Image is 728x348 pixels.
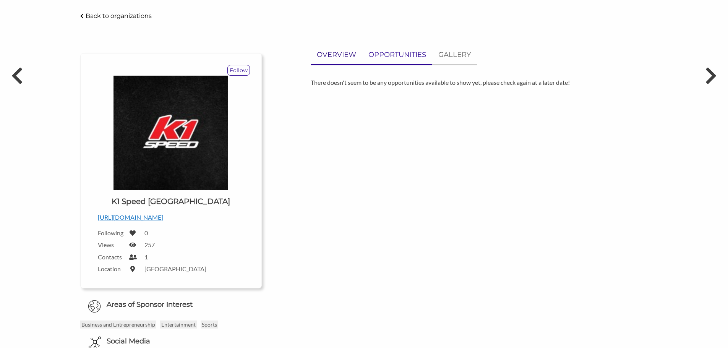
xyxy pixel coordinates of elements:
h6: Areas of Sponsor Interest [75,300,268,309]
label: Contacts [98,253,125,261]
label: Following [98,229,125,236]
label: [GEOGRAPHIC_DATA] [144,265,206,272]
p: Business and Entrepreneurship [80,320,156,329]
label: 1 [144,253,148,261]
p: GALLERY [438,49,471,60]
p: Back to organizations [86,12,152,19]
p: Follow [228,65,250,75]
img: K1 Speed Canada Logo [113,76,228,190]
label: Location [98,265,125,272]
p: [URL][DOMAIN_NAME] [98,212,244,222]
p: There doesn't seem to be any opportunities available to show yet, please check again at a later d... [311,78,648,87]
label: Views [98,241,125,248]
label: 257 [144,241,155,248]
p: OVERVIEW [317,49,356,60]
h1: K1 Speed [GEOGRAPHIC_DATA] [112,196,230,207]
p: Entertainment [160,320,197,329]
p: Sports [201,320,218,329]
img: Globe Icon [88,300,101,313]
h6: Social Media [107,337,150,346]
label: 0 [144,229,148,236]
p: OPPORTUNITIES [368,49,426,60]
